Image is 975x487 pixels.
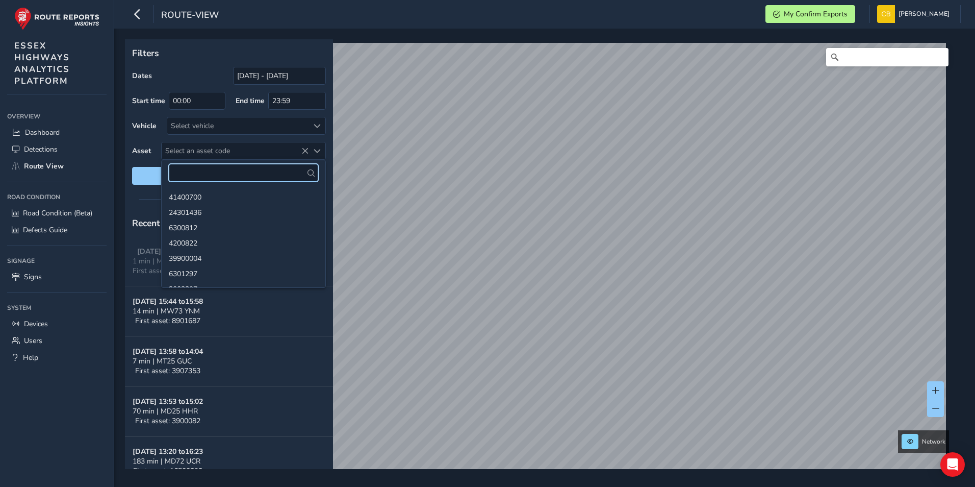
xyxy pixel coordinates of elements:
[7,222,107,238] a: Defects Guide
[162,265,325,281] li: 6301297
[125,386,333,436] button: [DATE] 13:53 to15:0270 min | MD25 HHRFirst asset: 3900082
[236,96,265,106] label: End time
[7,158,107,175] a: Route View
[7,189,107,205] div: Road Condition
[309,142,325,159] div: Select an asset code
[133,397,203,406] strong: [DATE] 13:53 to 15:02
[784,9,848,19] span: My Confirm Exports
[132,96,165,106] label: Start time
[137,247,208,256] strong: [DATE] 20:12 to 20:12
[135,416,200,426] span: First asset: 3900082
[132,167,326,185] button: Reset filters
[24,336,42,346] span: Users
[133,297,203,306] strong: [DATE] 15:44 to 15:58
[162,281,325,296] li: 2002397
[162,189,325,204] li: 41400700
[132,121,157,131] label: Vehicle
[23,353,38,362] span: Help
[133,266,212,276] span: First asset: Not Available
[922,437,945,446] span: Network
[129,43,946,481] canvas: Map
[132,146,151,156] label: Asset
[133,356,192,366] span: 7 min | MT25 GUC
[133,347,203,356] strong: [DATE] 13:58 to 14:04
[167,117,309,134] div: Select vehicle
[7,300,107,315] div: System
[162,235,325,250] li: 4200822
[132,217,182,229] span: Recent trips
[125,436,333,486] button: [DATE] 13:20 to16:23183 min | MD72 UCRFirst asset: 16500393
[7,315,107,332] a: Devices
[765,5,855,23] button: My Confirm Exports
[135,316,200,326] span: First asset: 8901687
[7,332,107,349] a: Users
[24,272,42,282] span: Signs
[135,366,200,376] span: First asset: 3907353
[7,349,107,366] a: Help
[7,124,107,141] a: Dashboard
[125,236,333,286] button: [DATE] 20:12 to20:121 min | MW25 RZYFirst asset: Not Available
[877,5,953,23] button: [PERSON_NAME]
[7,253,107,269] div: Signage
[140,171,318,181] span: Reset filters
[24,161,64,171] span: Route View
[826,48,948,66] input: Search
[24,144,58,154] span: Detections
[162,142,309,159] span: Select an asset code
[133,456,200,466] span: 183 min | MD72 UCR
[877,5,895,23] img: diamond-layout
[161,9,219,23] span: route-view
[125,286,333,336] button: [DATE] 15:44 to15:5814 min | MW73 YNMFirst asset: 8901687
[133,256,193,266] span: 1 min | MW25 RZY
[14,40,70,87] span: ESSEX HIGHWAYS ANALYTICS PLATFORM
[7,269,107,285] a: Signs
[7,141,107,158] a: Detections
[940,452,965,477] div: Open Intercom Messenger
[132,71,152,81] label: Dates
[125,336,333,386] button: [DATE] 13:58 to14:047 min | MT25 GUCFirst asset: 3907353
[24,319,48,329] span: Devices
[162,204,325,220] li: 24301436
[133,406,198,416] span: 70 min | MD25 HHR
[7,205,107,222] a: Road Condition (Beta)
[132,46,326,60] p: Filters
[23,208,92,218] span: Road Condition (Beta)
[133,466,202,476] span: First asset: 16500393
[23,225,67,235] span: Defects Guide
[133,447,203,456] strong: [DATE] 13:20 to 16:23
[899,5,950,23] span: [PERSON_NAME]
[7,109,107,124] div: Overview
[133,306,200,316] span: 14 min | MW73 YNM
[14,7,99,30] img: rr logo
[25,128,60,137] span: Dashboard
[162,220,325,235] li: 6300812
[162,250,325,265] li: 39900004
